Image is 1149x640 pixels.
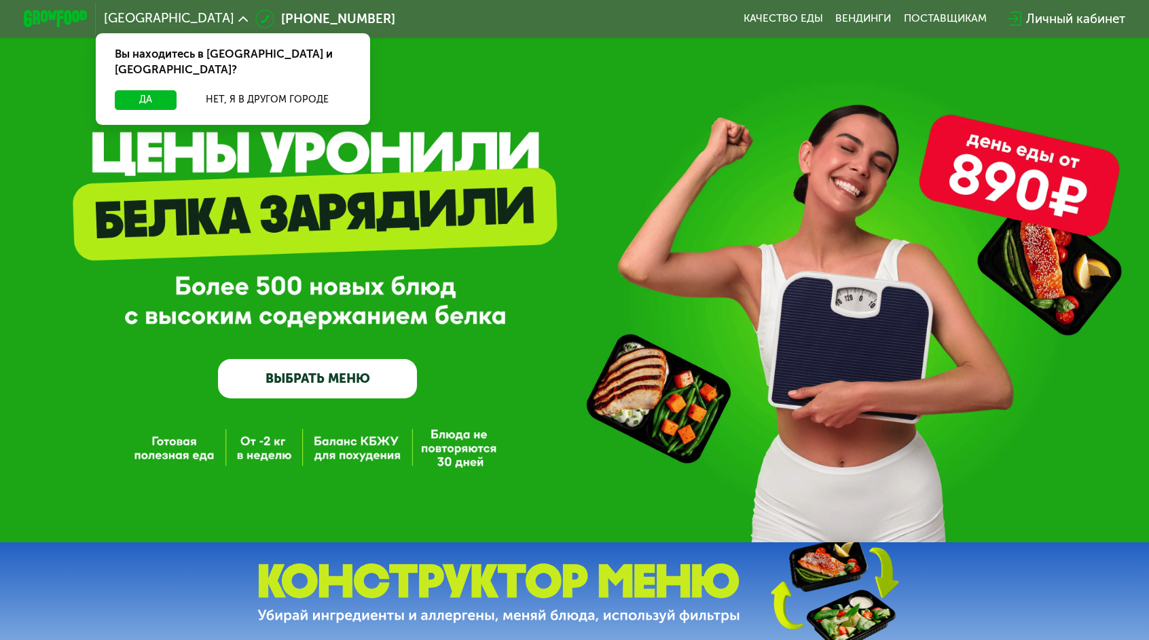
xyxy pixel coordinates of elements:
[835,12,891,25] a: Вендинги
[183,90,351,109] button: Нет, я в другом городе
[255,10,395,29] a: [PHONE_NUMBER]
[96,33,370,91] div: Вы находитесь в [GEOGRAPHIC_DATA] и [GEOGRAPHIC_DATA]?
[744,12,823,25] a: Качество еды
[218,359,417,399] a: ВЫБРАТЬ МЕНЮ
[904,12,987,25] div: поставщикам
[1026,10,1125,29] div: Личный кабинет
[104,12,234,25] span: [GEOGRAPHIC_DATA]
[115,90,177,109] button: Да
